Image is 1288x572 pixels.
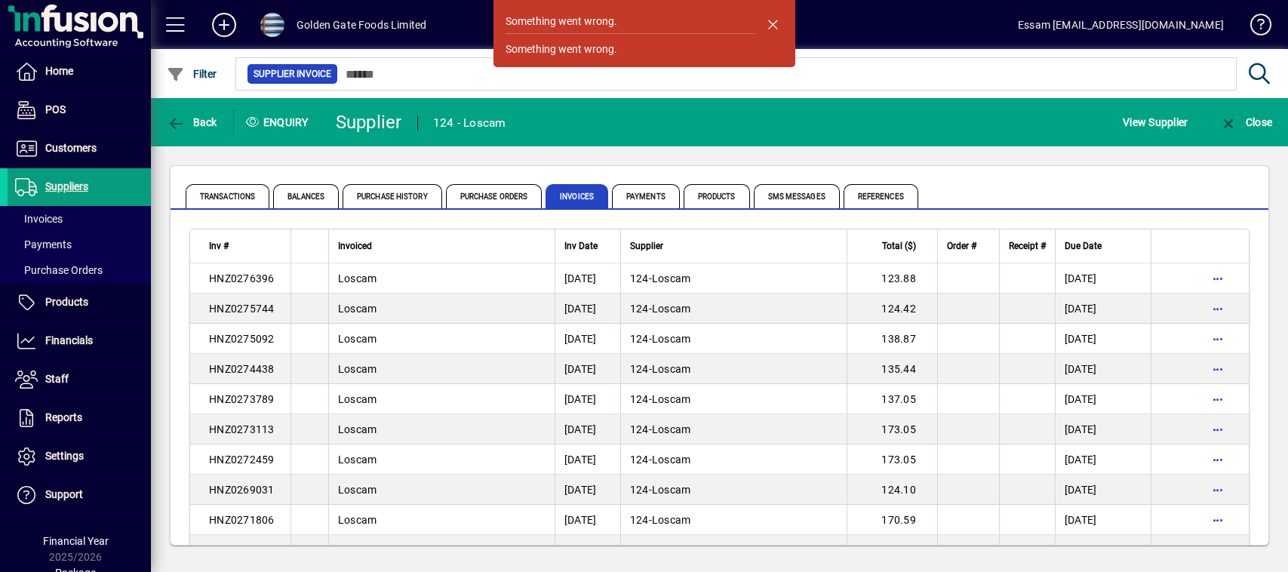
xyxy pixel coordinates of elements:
button: More options [1206,297,1230,321]
span: Inv Date [564,238,598,254]
span: Invoiced [338,238,372,254]
td: 123.88 [847,263,937,294]
span: HNZ0272459 [209,454,275,466]
a: Knowledge Base [1239,3,1269,52]
button: More options [1206,447,1230,472]
span: Loscam [338,544,377,556]
button: Add [200,11,248,38]
button: More options [1206,508,1230,532]
span: Invoices [546,184,608,208]
a: Payments [8,232,151,257]
td: 124.10 [847,475,937,505]
span: Loscam [338,484,377,496]
button: More options [1206,417,1230,441]
span: Payments [612,184,680,208]
span: Support [45,488,83,500]
div: Total ($) [856,238,930,254]
td: [DATE] [555,414,620,444]
button: More options [1206,478,1230,502]
div: Enquiry [234,110,324,134]
a: Support [8,476,151,514]
a: Home [8,53,151,91]
span: Loscam [338,423,377,435]
td: [DATE] [1055,505,1151,535]
div: Inv # [209,238,281,254]
td: - [620,475,847,505]
div: Supplier [336,110,402,134]
td: [DATE] [1055,535,1151,565]
span: Loscam [652,544,691,556]
td: - [620,263,847,294]
span: View Supplier [1123,110,1188,134]
span: HNZ0276396 [209,272,275,284]
span: Inv # [209,238,229,254]
td: 173.05 [847,414,937,444]
span: HNZ0271111 [209,544,275,556]
span: HNZ0273789 [209,393,275,405]
span: Loscam [652,393,691,405]
span: Purchase Orders [15,264,103,276]
span: Loscam [338,393,377,405]
td: [DATE] [555,354,620,384]
div: Supplier [630,238,838,254]
app-page-header-button: Close enquiry [1203,109,1288,136]
td: - [620,505,847,535]
span: Financial Year [43,535,109,547]
td: [DATE] [1055,384,1151,414]
td: - [620,414,847,444]
td: [DATE] [1055,324,1151,354]
span: Loscam [338,454,377,466]
span: Loscam [652,303,691,315]
td: - [620,324,847,354]
button: More options [1206,387,1230,411]
span: Total ($) [882,238,916,254]
a: Reports [8,399,151,437]
div: Inv Date [564,238,611,254]
a: Customers [8,130,151,168]
button: More options [1206,357,1230,381]
span: Reports [45,411,82,423]
span: Filter [167,68,217,80]
td: 75.24 [847,535,937,565]
span: 124 [630,393,649,405]
span: 124 [630,333,649,345]
span: Products [684,184,750,208]
span: Loscam [652,272,691,284]
td: [DATE] [555,475,620,505]
span: Suppliers [45,180,88,192]
span: 124 [630,303,649,315]
span: Order # [947,238,976,254]
span: Loscam [338,514,377,526]
td: - [620,384,847,414]
span: References [844,184,918,208]
span: Loscam [652,484,691,496]
span: HNZ0273113 [209,423,275,435]
span: Balances [273,184,339,208]
button: Close [1216,109,1276,136]
td: [DATE] [555,444,620,475]
span: Products [45,296,88,308]
span: Back [167,116,217,128]
span: Supplier Invoice [254,66,331,81]
span: HNZ0275092 [209,333,275,345]
span: Home [45,65,73,77]
span: Loscam [652,423,691,435]
span: Customers [45,142,97,154]
span: SMS Messages [754,184,840,208]
button: Filter [163,60,221,88]
td: 170.59 [847,505,937,535]
td: - [620,444,847,475]
button: Profile [248,11,297,38]
span: 124 [630,272,649,284]
span: Transactions [186,184,269,208]
div: Invoiced [338,238,546,254]
span: HNZ0275744 [209,303,275,315]
a: POS [8,91,151,129]
span: 124 [630,544,649,556]
td: [DATE] [555,505,620,535]
td: 173.05 [847,444,937,475]
div: Order # [947,238,990,254]
div: Due Date [1065,238,1142,254]
button: More options [1206,538,1230,562]
td: [DATE] [555,294,620,324]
